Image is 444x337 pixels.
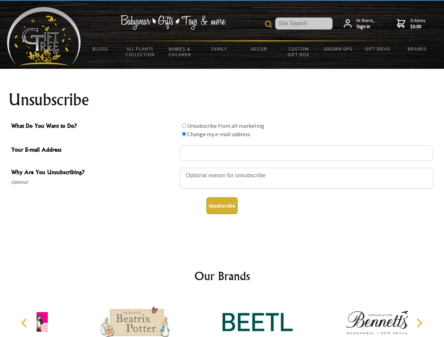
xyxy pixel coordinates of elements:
[410,17,426,30] span: 0 items
[318,41,358,56] a: Grown Ups
[160,41,200,62] a: Babies & Children
[279,41,318,62] a: Custom Gift Box
[8,91,436,108] h1: Unsubscribe
[182,132,186,136] input: What Do You Want to Do?
[411,315,427,331] button: Next
[200,41,239,56] a: Family
[187,131,250,138] label: Change my e-mail address
[397,18,426,30] a: 0 items$0.00
[182,123,186,128] input: What Do You Want to Do?
[187,122,264,129] label: Unsubscribe from all marketing
[11,178,176,186] span: Optional
[358,41,398,56] a: Gift Ideas
[11,121,176,132] span: What Do You Want to Do?
[410,24,426,30] strong: $0.00
[398,41,437,56] a: Brands
[11,168,176,178] span: Why Are You Unsubscribing?
[18,315,33,331] button: Previous
[180,145,433,161] input: Your E-mail Address
[239,41,279,56] a: Decor
[121,41,160,62] a: All Plants Collection
[81,41,121,56] a: BLOGS
[265,21,272,28] img: product search
[14,267,430,284] h2: Our Brands
[356,18,374,30] span: Hi there,
[356,24,374,30] strong: Sign in
[206,197,238,214] button: Unsubscribe
[180,168,433,189] textarea: Why Are You Unsubscribing?
[344,18,374,30] a: Hi there,Sign in
[7,7,81,65] img: Babyware - Gifts - Toys and more...
[275,18,333,29] input: Site Search
[11,145,176,156] span: Your E-mail Address
[120,15,226,30] img: Babywear - Gifts - Toys & more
